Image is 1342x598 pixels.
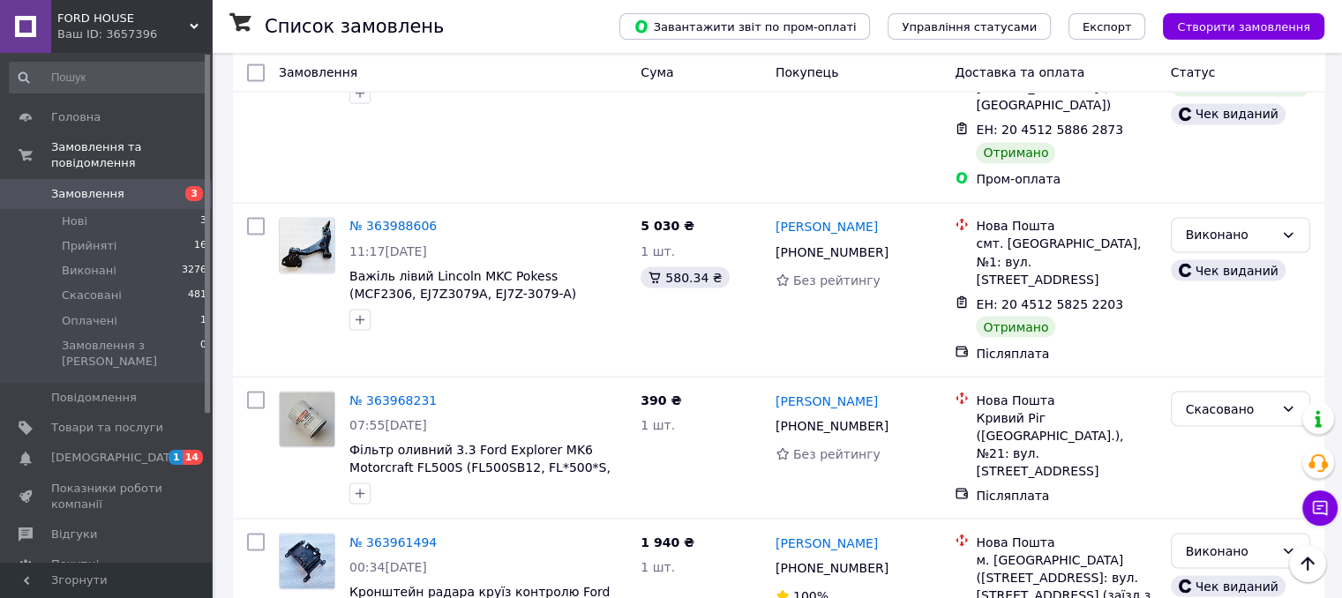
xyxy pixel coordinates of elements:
div: Виконано [1186,225,1274,244]
span: Товари та послуги [51,420,163,436]
button: Управління статусами [888,13,1051,40]
span: Показники роботи компанії [51,481,163,512]
span: [DEMOGRAPHIC_DATA] [51,450,182,466]
span: Доставка та оплата [955,65,1084,79]
input: Пошук [9,62,208,93]
span: Відгуки [51,527,97,542]
div: Отримано [976,142,1055,163]
button: Наверх [1289,545,1326,582]
span: Оплачені [62,313,117,329]
span: 390 ₴ [641,392,681,407]
div: Післяплата [976,486,1156,504]
button: Чат з покупцем [1302,490,1338,526]
span: 11:17[DATE] [349,243,427,258]
span: ЕН: 20 4512 5886 2873 [976,123,1123,137]
div: Виконано [1186,541,1274,560]
span: 481 [188,288,206,303]
a: [PERSON_NAME] [776,534,878,551]
img: Фото товару [280,534,334,588]
div: Кривий Ріг ([GEOGRAPHIC_DATA].), №21: вул. [STREET_ADDRESS] [976,408,1156,479]
span: Статус [1171,65,1216,79]
button: Експорт [1068,13,1146,40]
span: Прийняті [62,238,116,254]
a: № 363968231 [349,392,437,407]
div: смт. [GEOGRAPHIC_DATA], №1: вул. [STREET_ADDRESS] [976,235,1156,288]
span: 00:34[DATE] [349,559,427,573]
span: Покупці [51,557,99,572]
span: 1 шт. [641,417,675,431]
span: 3 [185,186,203,201]
span: FORD HOUSE [57,11,190,26]
span: ЕН: 20 4512 5825 2203 [976,296,1123,310]
span: 1 [200,313,206,329]
div: 580.34 ₴ [641,266,729,288]
img: Фото товару [280,392,334,446]
img: Фото товару [280,218,334,273]
span: Експорт [1083,20,1132,34]
span: 1 шт. [641,559,675,573]
span: 1 [169,450,183,465]
span: Покупець [776,65,838,79]
a: [PERSON_NAME] [776,218,878,235]
div: Ваш ID: 3657396 [57,26,212,42]
span: 16 [194,238,206,254]
div: Чек виданий [1171,259,1286,280]
div: Отримано [976,316,1055,337]
a: Фільтр оливний 3.3 Ford Explorer MK6 Motorcraft FL500S (FL500SB12, FL*500*S, AA5Z6714A) [349,442,611,491]
span: Без рейтингу [793,446,881,460]
button: Створити замовлення [1163,13,1324,40]
span: Управління статусами [902,20,1037,34]
div: Скасовано [1186,399,1274,418]
span: 1 шт. [641,243,675,258]
div: Чек виданий [1171,575,1286,596]
a: № 363961494 [349,534,437,549]
span: Завантажити звіт по пром-оплаті [634,19,856,34]
span: Скасовані [62,288,122,303]
span: Головна [51,109,101,125]
span: 5 030 ₴ [641,219,694,233]
div: Пром-оплата [976,170,1156,188]
a: [PERSON_NAME] [776,392,878,409]
span: 3 [200,213,206,229]
a: Важіль лівий Lincoln MKC Pokess (MCF2306, EJ7Z3079A, EJ7Z-3079-A) [349,268,576,300]
div: Чек виданий [1171,103,1286,124]
span: 07:55[DATE] [349,417,427,431]
a: Фото товару [279,391,335,447]
div: Нова Пошта [976,533,1156,550]
div: Нова Пошта [976,217,1156,235]
span: 0 [200,338,206,370]
span: 1 940 ₴ [641,534,694,549]
a: Створити замовлення [1145,19,1324,33]
a: Фото товару [279,217,335,273]
a: № 363988606 [349,219,437,233]
span: Замовлення з [PERSON_NAME] [62,338,200,370]
a: Фото товару [279,533,335,589]
div: Післяплата [976,344,1156,362]
span: Виконані [62,263,116,279]
h1: Список замовлень [265,16,444,37]
span: Повідомлення [51,390,137,406]
div: Нова Пошта [976,391,1156,408]
span: Cума [641,65,673,79]
button: Завантажити звіт по пром-оплаті [619,13,870,40]
span: Замовлення [51,186,124,202]
div: [PHONE_NUMBER] [772,413,892,437]
span: Без рейтингу [793,273,881,287]
span: 14 [183,450,203,465]
span: Замовлення [279,65,357,79]
div: [PHONE_NUMBER] [772,555,892,579]
span: Замовлення та повідомлення [51,139,212,171]
span: Створити замовлення [1177,20,1310,34]
div: [PHONE_NUMBER] [772,239,892,264]
span: Нові [62,213,87,229]
span: 3276 [182,263,206,279]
